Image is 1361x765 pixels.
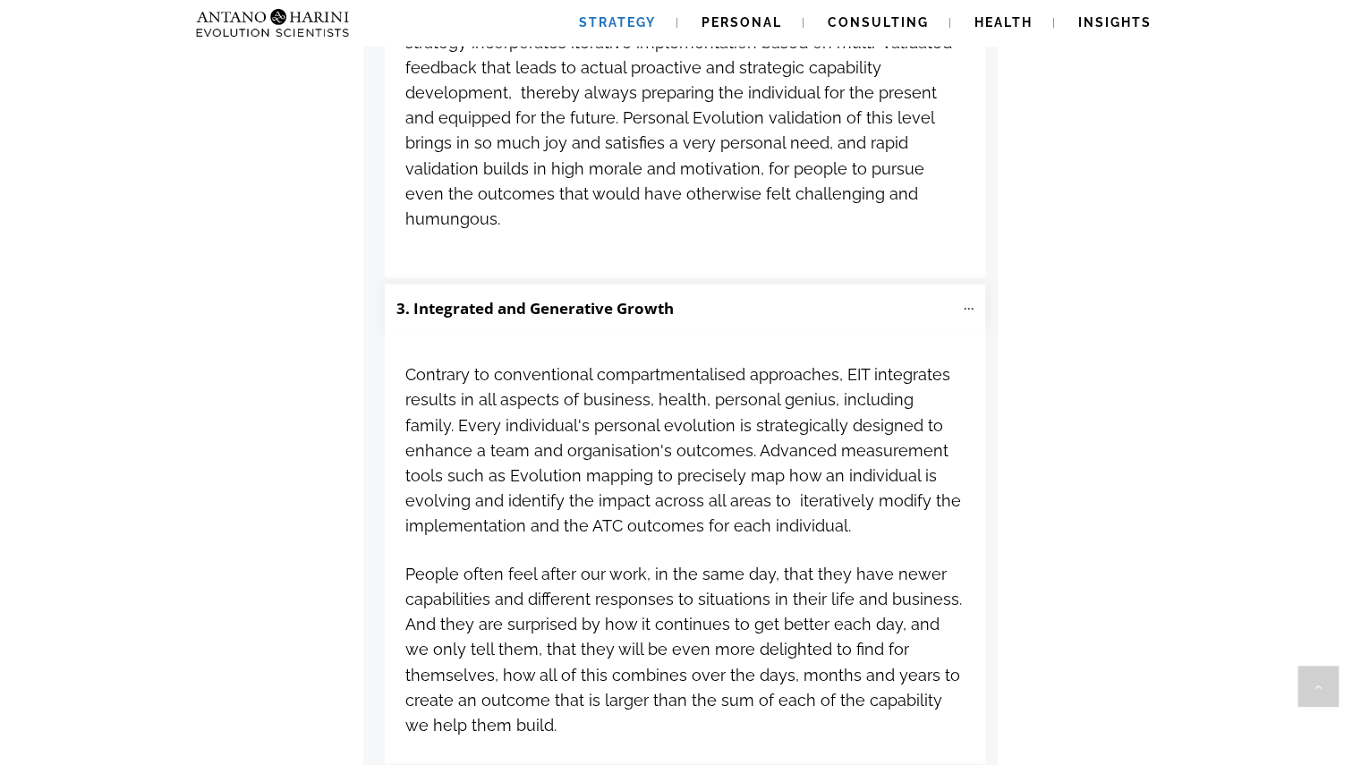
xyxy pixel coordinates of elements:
[974,15,1033,30] span: Health
[405,7,952,228] span: Outcomes are measurable both immediately and in the long-run. The strategy incorporates iterative...
[828,15,929,30] span: Consulting
[396,298,674,319] b: 3. Integrated and Generative Growth
[1078,15,1152,30] span: Insights
[405,365,961,535] span: Contrary to conventional compartmentalised approaches, EIT integrates results in all aspects of b...
[579,15,656,30] span: Strategy
[405,565,962,735] span: People often feel after our work, in the same day, that they have newer capabilities and differen...
[702,15,782,30] span: Personal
